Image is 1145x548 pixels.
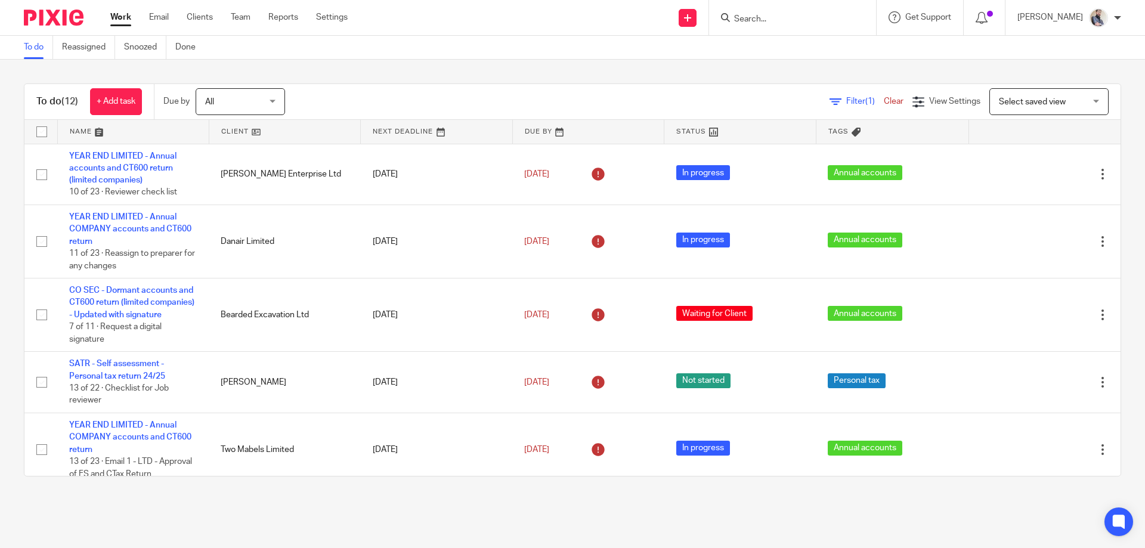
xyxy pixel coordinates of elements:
span: In progress [676,233,730,247]
span: (1) [865,97,875,106]
td: Two Mabels Limited [209,413,360,486]
span: Filter [846,97,884,106]
td: [PERSON_NAME] Enterprise Ltd [209,144,360,205]
td: [DATE] [361,352,512,413]
a: Snoozed [124,36,166,59]
a: SATR - Self assessment - Personal tax return 24/25 [69,360,165,380]
a: YEAR END LIMITED - Annual accounts and CT600 return (limited companies) [69,152,177,185]
a: YEAR END LIMITED - Annual COMPANY accounts and CT600 return [69,421,191,454]
td: [DATE] [361,413,512,486]
span: 7 of 11 · Request a digital signature [69,323,162,343]
span: 13 of 23 · Email 1 - LTD - Approval of FS and CTax Return [69,457,192,478]
td: [DATE] [361,278,512,352]
span: View Settings [929,97,980,106]
span: Annual accounts [828,441,902,456]
a: Email [149,11,169,23]
a: Work [110,11,131,23]
img: Pixie [24,10,83,26]
span: [DATE] [524,378,549,386]
a: CO SEC - Dormant accounts and CT600 return (limited companies) - Updated with signature [69,286,194,319]
span: In progress [676,441,730,456]
td: [PERSON_NAME] [209,352,360,413]
td: Bearded Excavation Ltd [209,278,360,352]
span: Personal tax [828,373,886,388]
span: In progress [676,165,730,180]
span: [DATE] [524,311,549,319]
span: [DATE] [524,445,549,454]
span: Select saved view [999,98,1066,106]
span: (12) [61,97,78,106]
span: Annual accounts [828,233,902,247]
a: Reassigned [62,36,115,59]
span: Tags [828,128,849,135]
span: Get Support [905,13,951,21]
img: Pixie%2002.jpg [1089,8,1108,27]
span: [DATE] [524,170,549,178]
h1: To do [36,95,78,108]
p: Due by [163,95,190,107]
span: [DATE] [524,237,549,246]
a: Done [175,36,205,59]
input: Search [733,14,840,25]
span: Annual accounts [828,306,902,321]
td: [DATE] [361,144,512,205]
a: Clients [187,11,213,23]
span: 13 of 22 · Checklist for Job reviewer [69,384,169,405]
p: [PERSON_NAME] [1017,11,1083,23]
span: Waiting for Client [676,306,753,321]
a: To do [24,36,53,59]
td: [DATE] [361,205,512,278]
span: All [205,98,214,106]
span: Not started [676,373,731,388]
a: Reports [268,11,298,23]
span: 11 of 23 · Reassign to preparer for any changes [69,249,195,270]
span: Annual accounts [828,165,902,180]
td: Danair Limited [209,205,360,278]
a: Settings [316,11,348,23]
a: Team [231,11,250,23]
a: YEAR END LIMITED - Annual COMPANY accounts and CT600 return [69,213,191,246]
a: Clear [884,97,903,106]
a: + Add task [90,88,142,115]
span: 10 of 23 · Reviewer check list [69,188,177,197]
